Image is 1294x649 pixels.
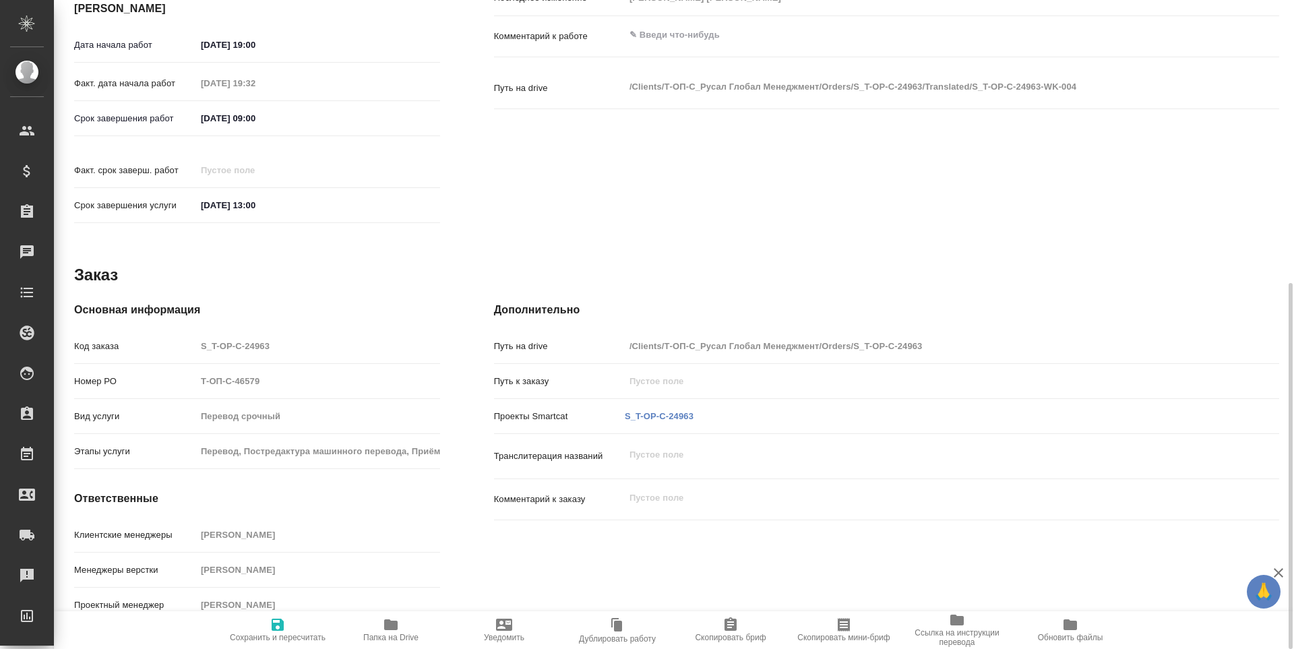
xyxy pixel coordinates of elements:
p: Путь на drive [494,82,625,95]
span: Скопировать мини-бриф [797,633,890,642]
input: Пустое поле [196,406,440,426]
button: Скопировать мини-бриф [787,611,900,649]
input: Пустое поле [196,160,314,180]
textarea: /Clients/Т-ОП-С_Русал Глобал Менеджмент/Orders/S_T-OP-C-24963/Translated/S_T-OP-C-24963-WK-004 [625,75,1214,98]
p: Проекты Smartcat [494,410,625,423]
input: Пустое поле [196,595,440,615]
span: Скопировать бриф [695,633,766,642]
p: Срок завершения работ [74,112,196,125]
p: Менеджеры верстки [74,563,196,577]
input: Пустое поле [196,336,440,356]
p: Комментарий к работе [494,30,625,43]
p: Дата начала работ [74,38,196,52]
p: Проектный менеджер [74,598,196,612]
p: Код заказа [74,340,196,353]
button: Дублировать работу [561,611,674,649]
p: Факт. дата начала работ [74,77,196,90]
p: Путь к заказу [494,375,625,388]
a: S_T-OP-C-24963 [625,411,694,421]
span: Уведомить [484,633,524,642]
span: Папка на Drive [363,633,419,642]
p: Клиентские менеджеры [74,528,196,542]
p: Срок завершения услуги [74,199,196,212]
input: Пустое поле [196,525,440,545]
p: Транслитерация названий [494,450,625,463]
input: Пустое поле [196,73,314,93]
input: ✎ Введи что-нибудь [196,195,314,215]
span: Сохранить и пересчитать [230,633,326,642]
button: Папка на Drive [334,611,448,649]
span: Ссылка на инструкции перевода [908,628,1006,647]
p: Номер РО [74,375,196,388]
h4: Основная информация [74,302,440,318]
button: Сохранить и пересчитать [221,611,334,649]
h4: Ответственные [74,491,440,507]
p: Вид услуги [74,410,196,423]
button: 🙏 [1247,575,1281,609]
input: Пустое поле [625,371,1214,391]
input: ✎ Введи что-нибудь [196,35,314,55]
p: Путь на drive [494,340,625,353]
button: Ссылка на инструкции перевода [900,611,1014,649]
h4: [PERSON_NAME] [74,1,440,17]
button: Обновить файлы [1014,611,1127,649]
span: Обновить файлы [1038,633,1103,642]
input: Пустое поле [196,441,440,461]
span: Дублировать работу [579,634,656,644]
input: ✎ Введи что-нибудь [196,109,314,128]
p: Факт. срок заверш. работ [74,164,196,177]
input: Пустое поле [196,560,440,580]
input: Пустое поле [196,371,440,391]
h4: Дополнительно [494,302,1279,318]
input: Пустое поле [625,336,1214,356]
button: Уведомить [448,611,561,649]
h2: Заказ [74,264,118,286]
button: Скопировать бриф [674,611,787,649]
p: Этапы услуги [74,445,196,458]
span: 🙏 [1252,578,1275,606]
p: Комментарий к заказу [494,493,625,506]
